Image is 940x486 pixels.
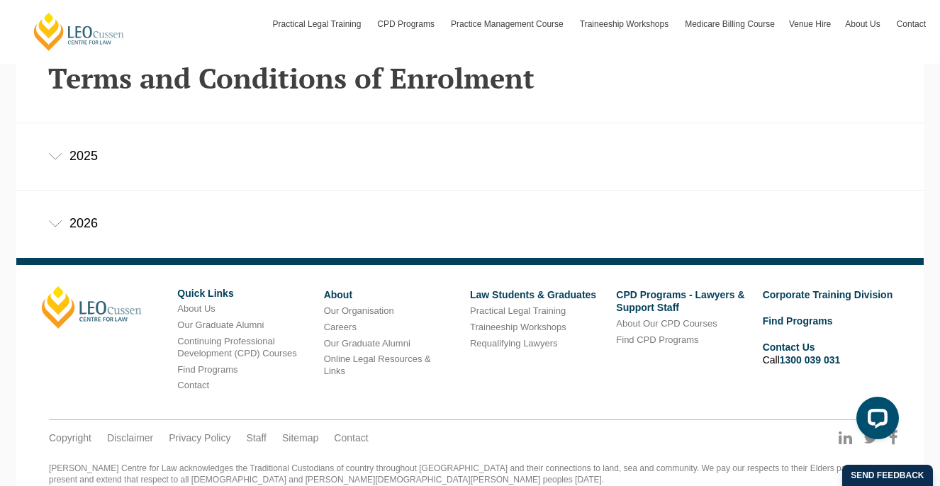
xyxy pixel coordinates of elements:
a: About [324,289,352,300]
a: Continuing Professional Development (CPD) Courses [177,336,296,358]
a: Law Students & Graduates [470,289,596,300]
h2: Terms and Conditions of Enrolment [48,62,892,94]
a: About Us [177,303,215,314]
a: 1300 039 031 [780,354,841,366]
a: Copyright [49,431,91,444]
a: Find Programs [177,364,237,375]
a: Practice Management Course [444,4,573,45]
a: Venue Hire [782,4,838,45]
a: Privacy Policy [169,431,230,444]
a: [PERSON_NAME] Centre for Law [32,11,126,52]
a: Find CPD Programs [616,334,698,345]
a: Our Organisation [324,305,394,316]
a: CPD Programs [370,4,444,45]
a: Our Graduate Alumni [324,338,410,349]
a: Contact Us [763,341,815,353]
a: About Our CPD Courses [616,318,717,329]
a: Disclaimer [107,431,153,444]
div: 2026 [16,191,924,256]
a: [PERSON_NAME] [42,286,142,329]
a: Careers [324,322,357,332]
a: Corporate Training Division [763,289,893,300]
a: Staff [246,431,267,444]
a: Practical Legal Training [266,4,371,45]
a: Online Legal Resources & Links [324,354,431,376]
a: About Us [838,4,889,45]
a: Sitemap [282,431,318,444]
h6: Quick Links [177,288,313,299]
a: Contact [334,431,368,444]
li: Call [763,339,898,368]
a: CPD Programs - Lawyers & Support Staff [616,289,744,313]
a: Traineeship Workshops [470,322,566,332]
div: 2025 [16,123,924,189]
a: Medicare Billing Course [678,4,782,45]
a: Requalifying Lawyers [470,338,558,349]
a: Practical Legal Training [470,305,566,316]
a: Find Programs [763,315,833,327]
a: Contact [177,380,209,390]
a: Our Graduate Alumni [177,320,264,330]
a: Traineeship Workshops [573,4,678,45]
iframe: LiveChat chat widget [845,391,905,451]
a: Contact [890,4,933,45]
